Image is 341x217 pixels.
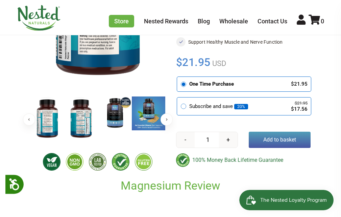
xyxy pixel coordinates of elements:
a: Nested Rewards [144,18,188,25]
a: Store [109,15,134,27]
div: 100% Money Back Lifetime Guarantee [176,153,311,167]
iframe: Button to open loyalty program pop-up [239,190,334,210]
span: 0 [321,18,324,25]
img: Magnesium Glycinate [30,96,64,140]
li: Support Healthy Muscle and Nerve Function [176,37,311,47]
img: thirdpartytested [89,153,106,171]
button: Add to basket [249,132,311,148]
h2: Magnesium Review [30,178,310,193]
img: glutenfree [135,153,152,171]
img: lifetimeguarantee [112,153,129,171]
button: Previous [23,113,35,126]
a: Wholesale [219,18,248,25]
button: + [219,132,237,148]
img: Magnesium Glycinate [64,96,98,140]
img: vegan [43,153,60,171]
a: Blog [198,18,210,25]
a: 0 [309,18,324,25]
img: Magnesium Glycinate [98,96,132,130]
img: Nested Naturals [17,5,61,31]
button: - [176,132,195,148]
button: Next [161,113,173,126]
img: Magnesium Glycinate [132,96,166,130]
img: badge-lifetimeguarantee-color.svg [176,153,190,167]
span: USD [211,59,226,68]
span: $21.95 [176,55,211,70]
img: gmofree [66,153,83,171]
a: Contact Us [258,18,287,25]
